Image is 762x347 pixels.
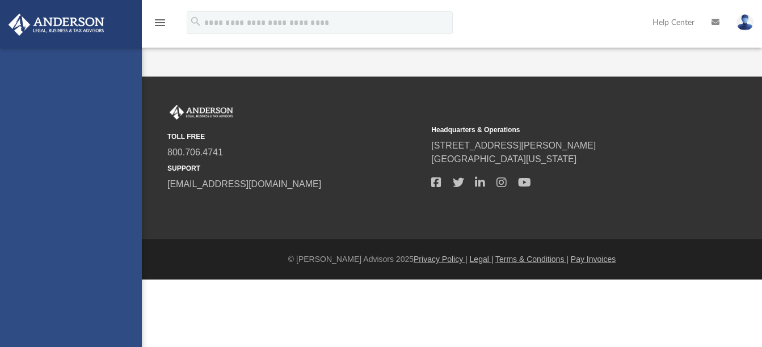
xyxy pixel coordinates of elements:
[167,132,423,142] small: TOLL FREE
[470,255,494,264] a: Legal |
[153,16,167,29] i: menu
[431,141,596,150] a: [STREET_ADDRESS][PERSON_NAME]
[736,14,753,31] img: User Pic
[431,154,576,164] a: [GEOGRAPHIC_DATA][US_STATE]
[167,179,321,189] a: [EMAIL_ADDRESS][DOMAIN_NAME]
[414,255,468,264] a: Privacy Policy |
[167,105,235,120] img: Anderson Advisors Platinum Portal
[142,253,762,265] div: © [PERSON_NAME] Advisors 2025
[571,255,616,264] a: Pay Invoices
[167,163,423,173] small: SUPPORT
[5,14,108,36] img: Anderson Advisors Platinum Portal
[190,15,202,28] i: search
[431,125,687,135] small: Headquarters & Operations
[167,147,223,157] a: 800.706.4741
[153,22,167,29] a: menu
[495,255,569,264] a: Terms & Conditions |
